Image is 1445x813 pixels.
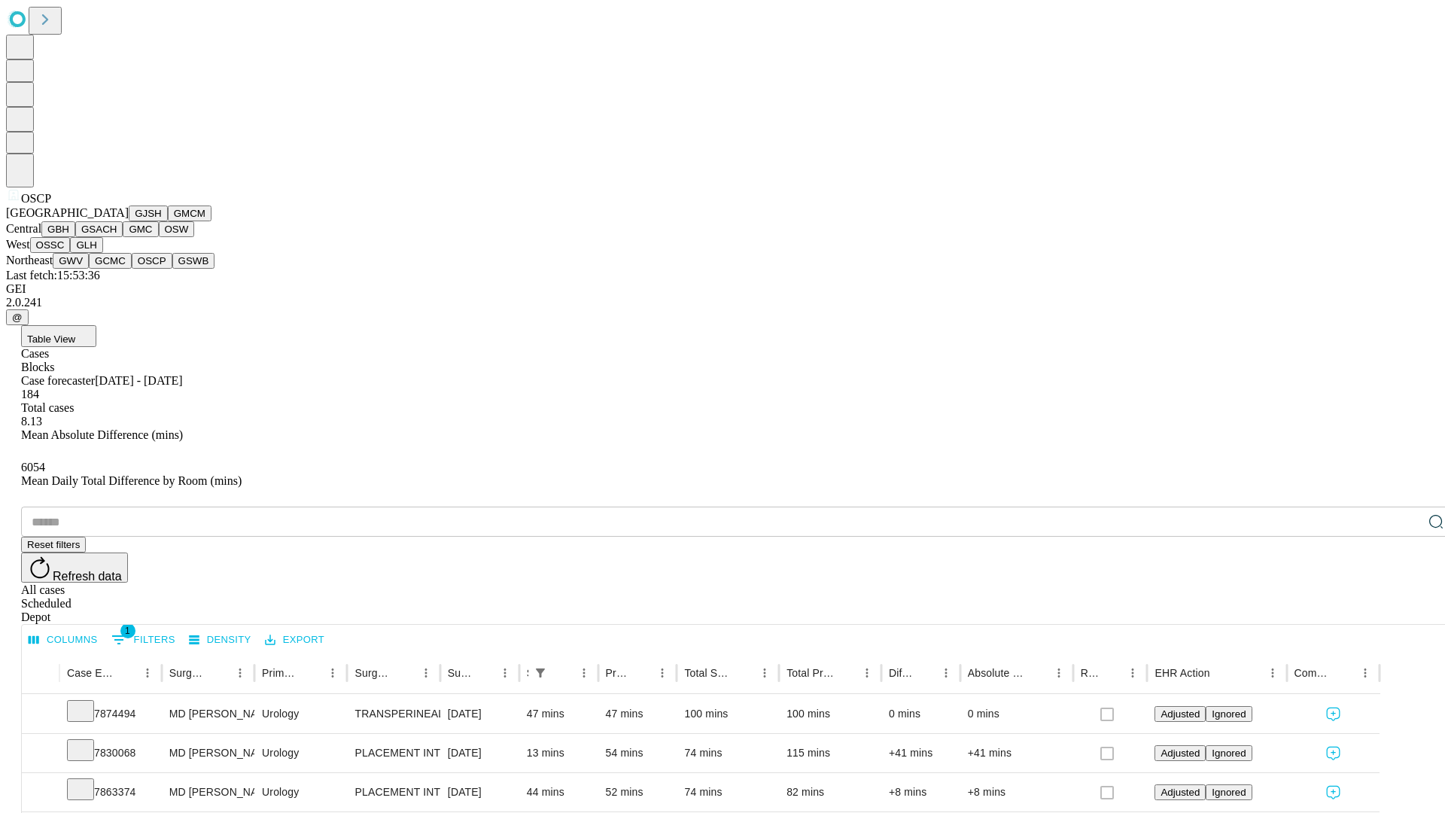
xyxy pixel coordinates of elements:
div: +41 mins [968,734,1066,772]
button: GLH [70,237,102,253]
div: Urology [262,695,339,733]
button: Sort [1101,662,1122,684]
button: Sort [914,662,935,684]
span: 8.13 [21,415,42,428]
div: Urology [262,734,339,772]
button: @ [6,309,29,325]
button: Menu [573,662,595,684]
div: 74 mins [684,773,771,811]
button: GBH [41,221,75,237]
span: Table View [27,333,75,345]
span: Adjusted [1161,787,1200,798]
div: Scheduled In Room Duration [527,667,528,679]
div: Case Epic Id [67,667,114,679]
button: Sort [835,662,856,684]
button: Sort [1027,662,1048,684]
div: 7863374 [67,773,154,811]
button: Sort [473,662,494,684]
span: Ignored [1212,787,1246,798]
button: Menu [494,662,516,684]
div: 82 mins [786,773,874,811]
button: Show filters [108,628,179,652]
div: 7874494 [67,695,154,733]
span: Total cases [21,401,74,414]
span: 6054 [21,461,45,473]
div: Total Predicted Duration [786,667,834,679]
div: Surgery Date [448,667,472,679]
button: Sort [1212,662,1233,684]
div: PLACEMENT INTERSTITIAL DEVICE FOR [MEDICAL_DATA] GUIDANCE [MEDICAL_DATA] VIA NEEDLE ANY APPROACH [354,734,432,772]
span: Refresh data [53,570,122,583]
button: Adjusted [1154,706,1206,722]
button: GJSH [129,206,168,221]
button: Menu [1048,662,1069,684]
button: Refresh data [21,553,128,583]
div: Surgeon Name [169,667,207,679]
button: GSACH [75,221,123,237]
div: [DATE] [448,773,512,811]
span: [GEOGRAPHIC_DATA] [6,206,129,219]
div: 115 mins [786,734,874,772]
div: 2.0.241 [6,296,1439,309]
button: Expand [29,780,52,806]
span: OSCP [21,192,51,205]
div: Primary Service [262,667,300,679]
button: GSWB [172,253,215,269]
div: 100 mins [684,695,771,733]
span: Adjusted [1161,748,1200,759]
button: Expand [29,702,52,728]
button: Reset filters [21,537,86,553]
div: 47 mins [527,695,591,733]
button: Adjusted [1154,745,1206,761]
button: OSW [159,221,195,237]
button: Sort [116,662,137,684]
span: West [6,238,30,251]
div: [DATE] [448,734,512,772]
button: Menu [754,662,775,684]
span: Ignored [1212,748,1246,759]
div: Urology [262,773,339,811]
div: Total Scheduled Duration [684,667,732,679]
button: Sort [552,662,573,684]
button: Menu [935,662,957,684]
button: Ignored [1206,784,1252,800]
div: 13 mins [527,734,591,772]
button: Menu [322,662,343,684]
button: Table View [21,325,96,347]
button: Sort [733,662,754,684]
span: Case forecaster [21,374,95,387]
button: OSCP [132,253,172,269]
button: Sort [208,662,230,684]
div: Surgery Name [354,667,392,679]
div: 54 mins [606,734,670,772]
div: 47 mins [606,695,670,733]
span: 184 [21,388,39,400]
button: Menu [856,662,878,684]
span: @ [12,312,23,323]
button: Ignored [1206,706,1252,722]
div: 1 active filter [530,662,551,684]
button: Menu [1355,662,1376,684]
span: Last fetch: 15:53:36 [6,269,100,282]
button: GCMC [89,253,132,269]
div: 0 mins [968,695,1066,733]
button: Menu [652,662,673,684]
span: Central [6,222,41,235]
button: Sort [394,662,415,684]
div: MD [PERSON_NAME] [169,773,247,811]
span: Northeast [6,254,53,266]
div: Resolved in EHR [1081,667,1100,679]
span: Mean Daily Total Difference by Room (mins) [21,474,242,487]
button: Density [185,629,255,652]
div: [DATE] [448,695,512,733]
button: Sort [301,662,322,684]
button: GMC [123,221,158,237]
button: Adjusted [1154,784,1206,800]
div: 74 mins [684,734,771,772]
button: Menu [137,662,158,684]
div: +8 mins [889,773,953,811]
div: TRANSPERINEAL PLACEMENTBIODEGRADABLE MATERIAL, PERI-PROSTATIC [354,695,432,733]
div: +8 mins [968,773,1066,811]
button: Menu [415,662,437,684]
button: Select columns [25,629,102,652]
